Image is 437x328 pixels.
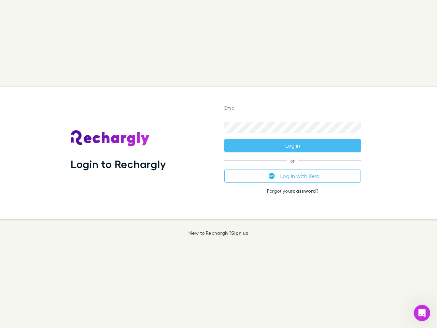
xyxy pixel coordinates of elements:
img: Rechargly's Logo [71,130,150,147]
button: Log in with Xero [224,169,361,183]
a: password [293,188,316,194]
h1: Login to Rechargly [71,158,166,170]
button: Log in [224,139,361,152]
p: Forgot your ? [224,188,361,194]
p: New to Rechargly? [188,230,249,236]
a: Sign up [231,230,249,236]
iframe: Intercom live chat [414,305,430,321]
img: Xero's logo [269,173,275,179]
